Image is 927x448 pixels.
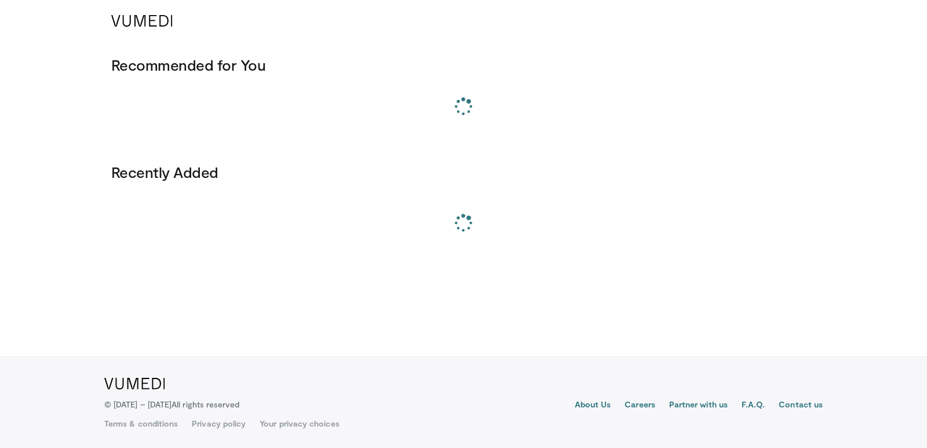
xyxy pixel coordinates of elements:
[104,399,240,410] p: © [DATE] – [DATE]
[575,399,611,413] a: About Us
[171,399,239,409] span: All rights reserved
[742,399,765,413] a: F.A.Q.
[779,399,823,413] a: Contact us
[192,418,246,429] a: Privacy policy
[111,56,816,74] h3: Recommended for You
[669,399,728,413] a: Partner with us
[260,418,339,429] a: Your privacy choices
[625,399,655,413] a: Careers
[104,378,165,389] img: VuMedi Logo
[111,163,816,181] h3: Recently Added
[111,15,173,27] img: VuMedi Logo
[104,418,178,429] a: Terms & conditions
